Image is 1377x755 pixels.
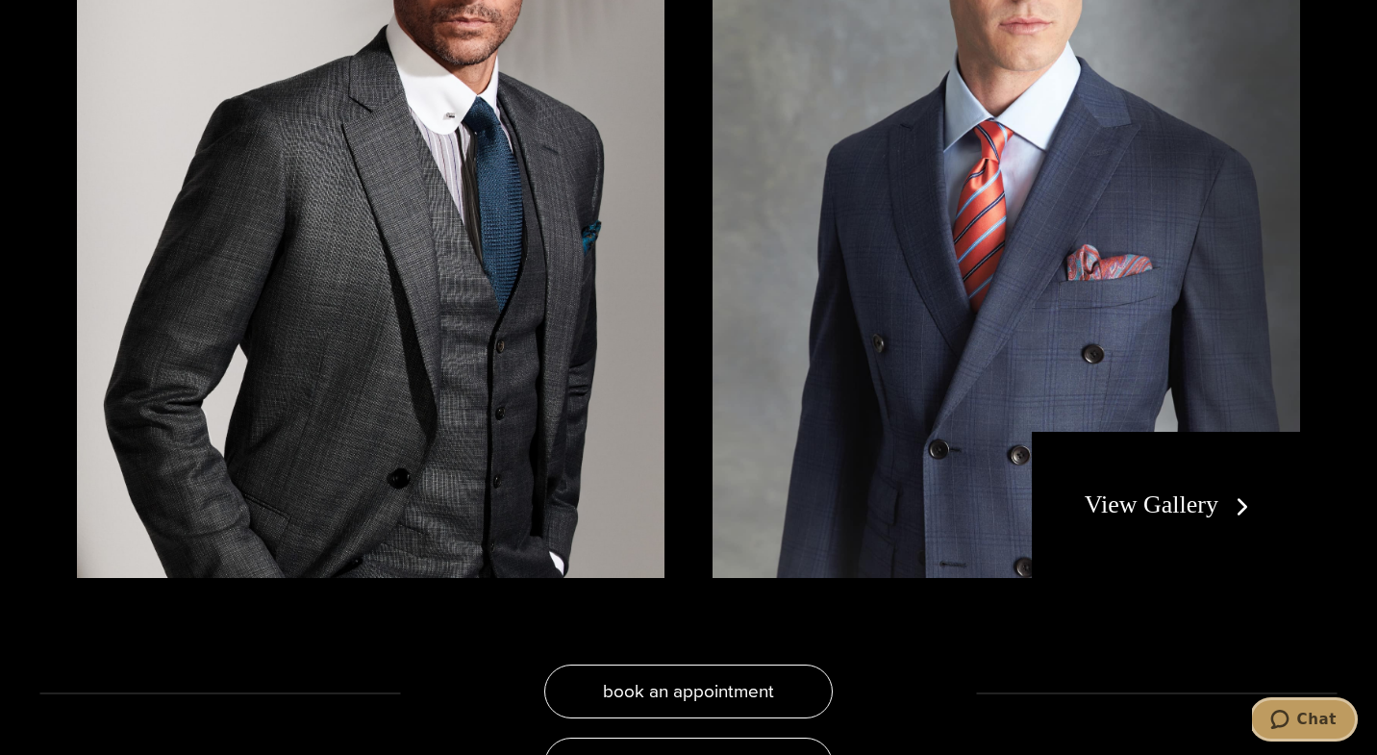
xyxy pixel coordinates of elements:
span: book an appointment [603,677,774,705]
iframe: Opens a widget where you can chat to one of our agents [1252,697,1358,745]
a: book an appointment [544,665,833,718]
a: View Gallery [1085,491,1257,518]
